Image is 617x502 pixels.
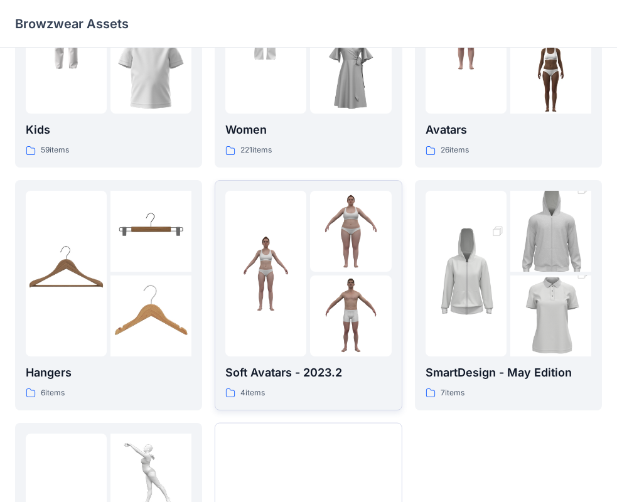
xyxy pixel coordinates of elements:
img: folder 3 [110,33,191,114]
p: Women [225,121,391,139]
img: folder 1 [26,233,107,314]
p: Soft Avatars - 2023.2 [225,364,391,382]
p: Avatars [426,121,591,139]
img: folder 3 [310,33,391,114]
img: folder 3 [110,275,191,356]
img: folder 1 [225,233,306,314]
img: folder 1 [426,213,507,334]
p: Kids [26,121,191,139]
img: folder 3 [310,275,391,356]
p: 4 items [240,387,265,400]
img: folder 2 [310,191,391,272]
p: SmartDesign - May Edition [426,364,591,382]
a: folder 1folder 2folder 3SmartDesign - May Edition7items [415,180,602,410]
p: 59 items [41,144,69,157]
img: folder 3 [510,33,591,114]
p: 6 items [41,387,65,400]
a: folder 1folder 2folder 3Hangers6items [15,180,202,410]
p: 221 items [240,144,272,157]
img: folder 3 [510,255,591,377]
a: folder 1folder 2folder 3Soft Avatars - 2023.24items [215,180,402,410]
p: 7 items [441,387,464,400]
p: 26 items [441,144,469,157]
img: folder 2 [510,171,591,292]
img: folder 2 [110,191,191,272]
p: Hangers [26,364,191,382]
p: Browzwear Assets [15,15,129,33]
